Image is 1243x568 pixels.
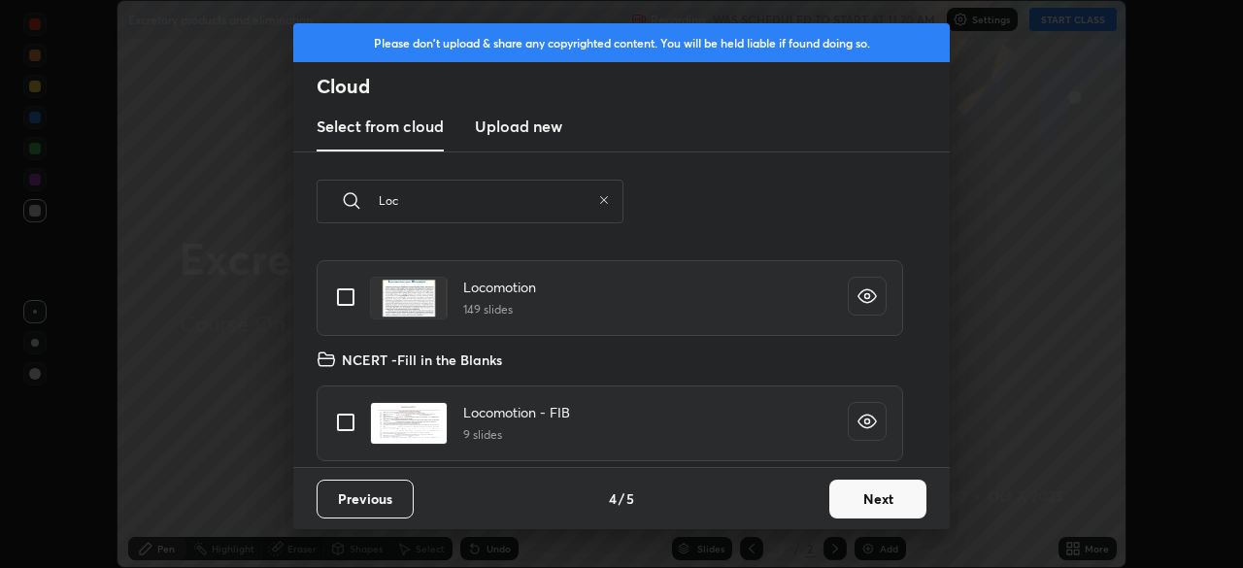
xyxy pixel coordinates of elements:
[293,23,950,62] div: Please don't upload & share any copyrighted content. You will be held liable if found doing so.
[342,350,502,370] h4: NCERT -Fill in the Blanks
[317,74,950,99] h2: Cloud
[463,426,570,444] h5: 9 slides
[463,277,536,297] h4: Locomotion
[609,488,617,509] h4: 4
[370,402,448,445] img: 17391538880CVRWX.pdf
[463,402,570,422] h4: Locomotion - FIB
[317,480,414,518] button: Previous
[619,488,624,509] h4: /
[829,480,926,518] button: Next
[626,488,634,509] h4: 5
[293,246,926,467] div: grid
[317,115,444,138] h3: Select from cloud
[379,159,590,242] input: Search
[463,301,536,318] h5: 149 slides
[475,115,562,138] h3: Upload new
[370,277,448,319] img: 17262908728GILLA.pdf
